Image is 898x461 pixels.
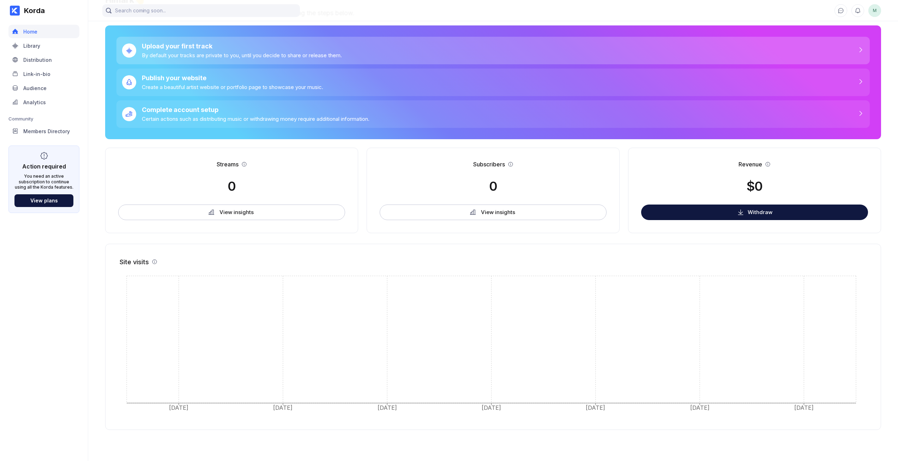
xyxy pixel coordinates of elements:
[380,205,607,220] button: View insights
[8,124,79,138] a: Members Directory
[228,178,236,194] div: 0
[142,42,342,50] div: Upload your first track
[142,52,342,59] div: By default your tracks are private to you, until you decide to share or release them.
[116,69,870,96] a: Publish your websiteCreate a beautiful artist website or portfolio page to showcase your music.
[22,163,66,170] div: Action required
[102,4,300,17] input: Search coming soon...
[586,404,605,411] tspan: [DATE]
[23,57,52,63] div: Distribution
[748,209,772,215] div: Withdraw
[690,404,710,411] tspan: [DATE]
[142,116,369,122] div: Certain actions such as distributing music or withdrawing money require additional information.
[116,100,870,128] a: Complete account setupCertain actions such as distributing music or withdrawing money require add...
[23,99,46,105] div: Analytics
[868,4,881,17] button: M
[8,39,79,53] a: Library
[23,43,40,49] div: Library
[8,53,79,67] a: Distribution
[142,106,369,113] div: Complete account setup
[489,178,497,194] div: 0
[23,29,37,35] div: Home
[23,85,47,91] div: Audience
[8,116,79,122] div: Community
[169,404,188,411] tspan: [DATE]
[142,74,323,82] div: Publish your website
[120,258,149,266] div: Site visits
[739,161,762,168] div: Revenue
[473,161,505,168] div: Subscribers
[8,67,79,81] a: Link-in-bio
[30,197,58,203] div: View plans
[23,71,50,77] div: Link-in-bio
[14,194,73,207] button: View plans
[116,37,870,64] a: Upload your first trackBy default your tracks are private to you, until you decide to share or re...
[23,128,70,134] div: Members Directory
[641,205,868,220] button: Withdraw
[219,209,253,216] div: View insights
[868,4,881,17] div: mark
[118,205,345,220] button: View insights
[794,404,814,411] tspan: [DATE]
[378,404,397,411] tspan: [DATE]
[217,161,239,168] div: Streams
[8,81,79,95] a: Audience
[747,178,763,194] div: $0
[20,6,45,15] div: Korda
[481,209,515,216] div: View insights
[142,84,323,90] div: Create a beautiful artist website or portfolio page to showcase your music.
[8,25,79,39] a: Home
[14,173,73,190] div: You need an active subscription to continue using all the Korda features.
[482,404,501,411] tspan: [DATE]
[273,404,293,411] tspan: [DATE]
[8,95,79,110] a: Analytics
